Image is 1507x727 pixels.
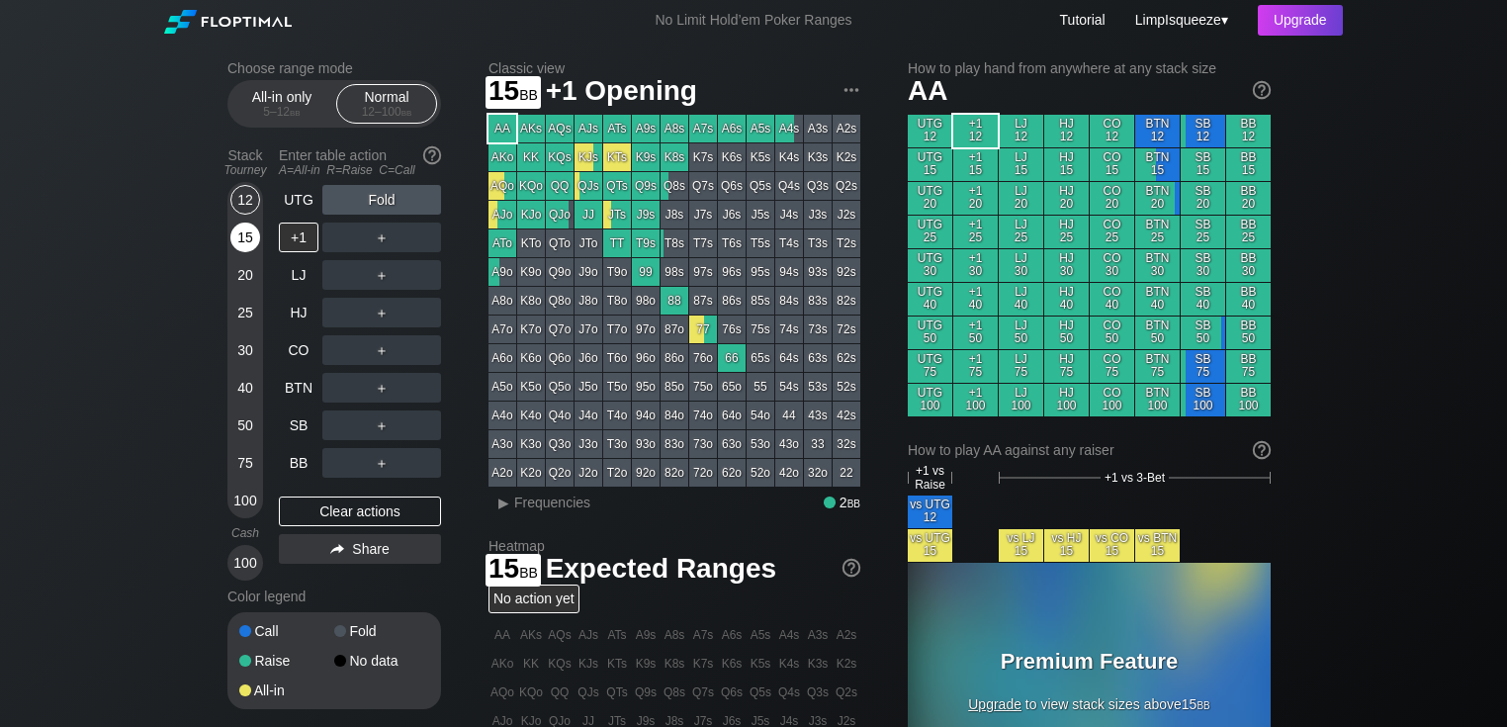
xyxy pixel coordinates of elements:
[546,459,574,487] div: Q2o
[1135,249,1180,282] div: BTN 30
[718,316,746,343] div: 76s
[999,283,1043,316] div: LJ 40
[747,258,774,286] div: 95s
[689,373,717,401] div: 75o
[240,105,323,119] div: 5 – 12
[279,139,441,185] div: Enter table action
[632,258,660,286] div: 99
[575,115,602,142] div: AJs
[603,229,631,257] div: TT
[1181,216,1225,248] div: SB 25
[999,115,1043,147] div: LJ 12
[279,410,318,440] div: SB
[603,115,631,142] div: ATs
[1135,12,1221,28] span: LimpIsqueeze
[1044,148,1089,181] div: HJ 15
[546,287,574,315] div: Q8o
[908,442,1271,458] div: How to play AA against any raiser
[999,350,1043,383] div: LJ 75
[322,260,441,290] div: ＋
[718,459,746,487] div: 62o
[517,115,545,142] div: AKs
[775,430,803,458] div: 43o
[833,287,860,315] div: 82s
[908,249,952,282] div: UTG 30
[1090,283,1134,316] div: CO 40
[953,115,998,147] div: +1 12
[322,373,441,403] div: ＋
[517,402,545,429] div: K4o
[908,75,947,106] span: AA
[1135,115,1180,147] div: BTN 12
[322,448,441,478] div: ＋
[164,10,291,34] img: Floptimal logo
[747,201,774,228] div: J5s
[1090,182,1134,215] div: CO 20
[747,459,774,487] div: 52o
[804,143,832,171] div: K3s
[833,172,860,200] div: Q2s
[775,344,803,372] div: 64s
[661,316,688,343] div: 87o
[775,229,803,257] div: T4s
[908,60,1271,76] h2: How to play hand from anywhere at any stack size
[689,172,717,200] div: Q7s
[953,350,998,383] div: +1 75
[908,148,952,181] div: UTG 15
[575,258,602,286] div: J9o
[908,182,952,215] div: UTG 20
[1044,384,1089,416] div: HJ 100
[804,258,832,286] div: 93s
[689,115,717,142] div: A7s
[1181,115,1225,147] div: SB 12
[718,172,746,200] div: Q6s
[775,115,803,142] div: A4s
[546,316,574,343] div: Q7o
[747,143,774,171] div: K5s
[488,373,516,401] div: A5o
[775,143,803,171] div: K4s
[1044,283,1089,316] div: HJ 40
[1135,317,1180,349] div: BTN 50
[1251,439,1273,461] img: help.32db89a4.svg
[718,402,746,429] div: 64o
[632,344,660,372] div: 96o
[804,430,832,458] div: 33
[804,287,832,315] div: 83s
[632,201,660,228] div: J9s
[575,201,602,228] div: JJ
[239,654,334,668] div: Raise
[1226,182,1271,215] div: BB 20
[632,115,660,142] div: A9s
[833,143,860,171] div: K2s
[775,172,803,200] div: Q4s
[804,316,832,343] div: 73s
[488,258,516,286] div: A9o
[488,316,516,343] div: A7o
[632,229,660,257] div: T9s
[230,486,260,515] div: 100
[718,115,746,142] div: A6s
[341,85,432,123] div: Normal
[689,258,717,286] div: 97s
[718,258,746,286] div: 96s
[488,172,516,200] div: AQo
[661,172,688,200] div: Q8s
[488,60,860,76] h2: Classic view
[1181,182,1225,215] div: SB 20
[999,317,1043,349] div: LJ 50
[661,115,688,142] div: A8s
[603,344,631,372] div: T6o
[747,373,774,401] div: 55
[953,283,998,316] div: +1 40
[833,430,860,458] div: 32s
[1135,182,1180,215] div: BTN 20
[575,344,602,372] div: J6o
[908,216,952,248] div: UTG 25
[804,373,832,401] div: 53s
[322,223,441,252] div: ＋
[230,223,260,252] div: 15
[632,143,660,171] div: K9s
[833,373,860,401] div: 52s
[1044,249,1089,282] div: HJ 30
